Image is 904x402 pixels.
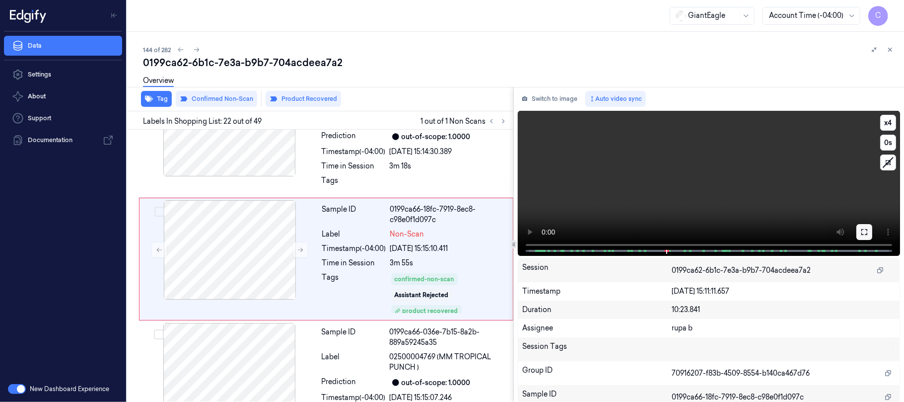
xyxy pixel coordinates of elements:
button: 0s [880,135,896,151]
div: Group ID [522,365,672,381]
div: Tags [322,272,386,314]
div: Time in Session [322,161,386,171]
span: Labels In Shopping List: 22 out of 49 [143,116,262,127]
div: Timestamp (-04:00) [322,147,386,157]
button: Product Recovered [266,91,341,107]
div: 10:23.841 [672,305,896,315]
div: 3m 18s [390,161,507,171]
span: 70916207-f83b-4509-8554-b140ca467d76 [672,368,810,379]
div: confirmed-non-scan [395,275,454,284]
div: Prediction [322,377,386,389]
div: product recovered [395,307,458,316]
a: Overview [143,76,174,87]
div: out-of-scope: 1.0000 [402,132,471,142]
button: Tag [141,91,172,107]
button: Select row [154,207,164,217]
div: rupa b [672,323,896,333]
a: Support [4,108,122,128]
div: Session Tags [522,341,672,357]
div: 0199ca66-036e-7b15-8a2b-889a59245a35 [390,327,507,348]
button: x4 [880,115,896,131]
button: C [868,6,888,26]
div: Assignee [522,323,672,333]
div: Sample ID [322,327,386,348]
span: 1 out of 1 Non Scans [420,115,509,127]
div: Timestamp [522,286,672,297]
div: Label [322,352,386,373]
span: Non-Scan [390,229,424,240]
a: Documentation [4,130,122,150]
a: Settings [4,65,122,84]
button: Switch to image [518,91,581,107]
div: out-of-scope: 1.0000 [402,378,471,388]
div: Time in Session [322,258,386,268]
div: 0199ca62-6b1c-7e3a-b9b7-704acdeea7a2 [143,56,896,70]
div: Label [322,229,386,240]
span: 02500004769 (MM TROPICAL PUNCH ) [390,352,507,373]
div: Prediction [322,131,386,143]
div: Assistant Rejected [395,291,449,300]
div: [DATE] 15:11:11.657 [672,286,896,297]
div: [DATE] 15:14:30.389 [390,147,507,157]
div: Duration [522,305,672,315]
div: 0199ca66-18fc-7919-8ec8-c98e0f1d097c [390,204,507,225]
div: Session [522,262,672,278]
div: Tags [322,175,386,191]
span: 144 of 282 [143,46,171,54]
div: 3m 55s [390,258,507,268]
div: Timestamp (-04:00) [322,243,386,254]
div: Sample ID [322,204,386,225]
a: Data [4,36,122,56]
button: Confirmed Non-Scan [176,91,257,107]
span: 0199ca62-6b1c-7e3a-b9b7-704acdeea7a2 [672,265,811,276]
button: Toggle Navigation [106,7,122,23]
div: [DATE] 15:15:10.411 [390,243,507,254]
button: About [4,86,122,106]
button: Auto video sync [585,91,646,107]
button: Select row [154,329,164,339]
